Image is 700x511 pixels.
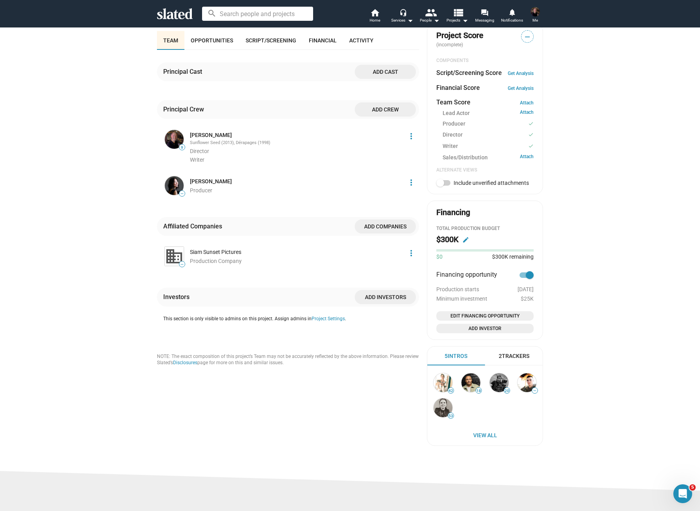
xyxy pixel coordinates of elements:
[443,8,471,25] button: Projects
[190,140,402,146] div: Sunflower Seed (2013), Dérapages (1998)
[436,296,487,302] span: Minimum investment
[471,8,498,25] a: Messaging
[476,389,481,393] span: 18
[443,154,488,161] span: Sales/Distribution
[439,312,530,320] span: Edit Financing Opportunity
[434,398,452,417] img: Mia Cusumano
[179,262,185,266] span: —
[518,373,536,392] img: John Tolbert
[416,8,443,25] button: People
[405,16,415,25] mat-icon: arrow_drop_down
[343,31,380,50] a: Activity
[202,7,313,21] input: Search people and projects
[407,248,416,258] mat-icon: more_vert
[499,352,529,360] div: 2 Trackers
[528,120,534,128] mat-icon: check
[191,37,233,44] span: Opportunities
[165,176,184,195] img: Nadlada Thamtanakom
[179,192,185,196] span: —
[361,8,388,25] a: Home
[521,32,533,42] span: —
[349,37,374,44] span: Activity
[528,142,534,150] mat-icon: check
[179,145,185,150] span: 9
[184,31,239,50] a: Opportunities
[520,100,534,106] a: Attach
[436,286,479,292] span: Production starts
[448,414,454,418] span: 53
[436,30,483,41] span: Project Score
[436,324,534,333] button: Open add investor dialog
[190,187,212,193] span: Producer
[425,7,436,18] mat-icon: people
[532,389,538,393] span: —
[443,142,458,151] span: Writer
[173,360,197,365] a: Disclosures
[157,31,184,50] a: Team
[530,7,540,16] img: Pascal Adant
[429,428,541,442] a: View All
[436,58,534,64] div: COMPONENTS
[520,154,534,161] a: Attach
[508,71,534,76] a: Get Analysis
[443,109,470,117] span: Lead Actor
[163,293,193,301] div: Investors
[190,148,209,154] span: Director
[475,16,494,25] span: Messaging
[459,234,472,246] button: Edit budget
[436,226,534,232] div: Total Production budget
[454,180,529,186] span: Include unverified attachments
[165,130,184,149] img: Pascal Adant
[246,37,296,44] span: Script/Screening
[518,286,534,292] span: [DATE]
[391,16,413,25] div: Services
[355,290,416,304] button: Add investors
[436,296,534,302] div: $25K
[452,7,464,18] mat-icon: view_list
[447,16,468,25] span: Projects
[435,428,535,442] span: View All
[355,102,416,117] button: Add crew
[190,178,232,185] a: [PERSON_NAME]
[532,16,538,25] span: Me
[436,84,480,92] dt: Financial Score
[436,234,459,245] h2: $300K
[407,178,416,187] mat-icon: more_vert
[460,16,470,25] mat-icon: arrow_drop_down
[165,247,184,266] img: Siam Sunset Pictures
[163,222,225,230] div: Affiliated Companies
[239,31,303,50] a: Script/Screening
[461,373,480,392] img: Ron Pennywell
[436,270,497,280] span: Financing opportunity
[370,8,379,17] mat-icon: home
[436,167,534,173] div: Alternate Views
[436,207,470,218] div: Financing
[361,65,410,79] span: Add cast
[504,389,510,393] span: 20
[508,8,516,16] mat-icon: notifications
[462,236,469,243] mat-icon: edit
[436,69,502,77] dt: Script/Screening Score
[481,9,488,16] mat-icon: forum
[163,316,419,322] p: This section is only visible to admins on this project. Assign admins in .
[420,16,439,25] div: People
[163,68,205,76] div: Principal Cast
[490,373,509,392] img: Faroukh Mistry
[370,16,380,25] span: Home
[520,109,534,117] a: Attach
[436,311,534,321] button: Open add or edit financing opportunity dialog
[501,16,523,25] span: Notifications
[303,31,343,50] a: Financial
[355,65,416,79] button: Add cast
[436,42,465,47] span: (incomplete)
[439,325,530,332] span: Add Investor
[434,373,452,392] img: S.J. Allocco
[190,248,402,256] div: Siam Sunset Pictures
[526,5,545,26] button: Pascal AdantMe
[673,484,692,503] iframe: Intercom live chat
[436,98,470,106] dt: Team Score
[399,9,407,16] mat-icon: headset_mic
[190,258,242,264] span: Production Company
[492,254,534,260] span: $300K remaining
[361,102,410,117] span: Add crew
